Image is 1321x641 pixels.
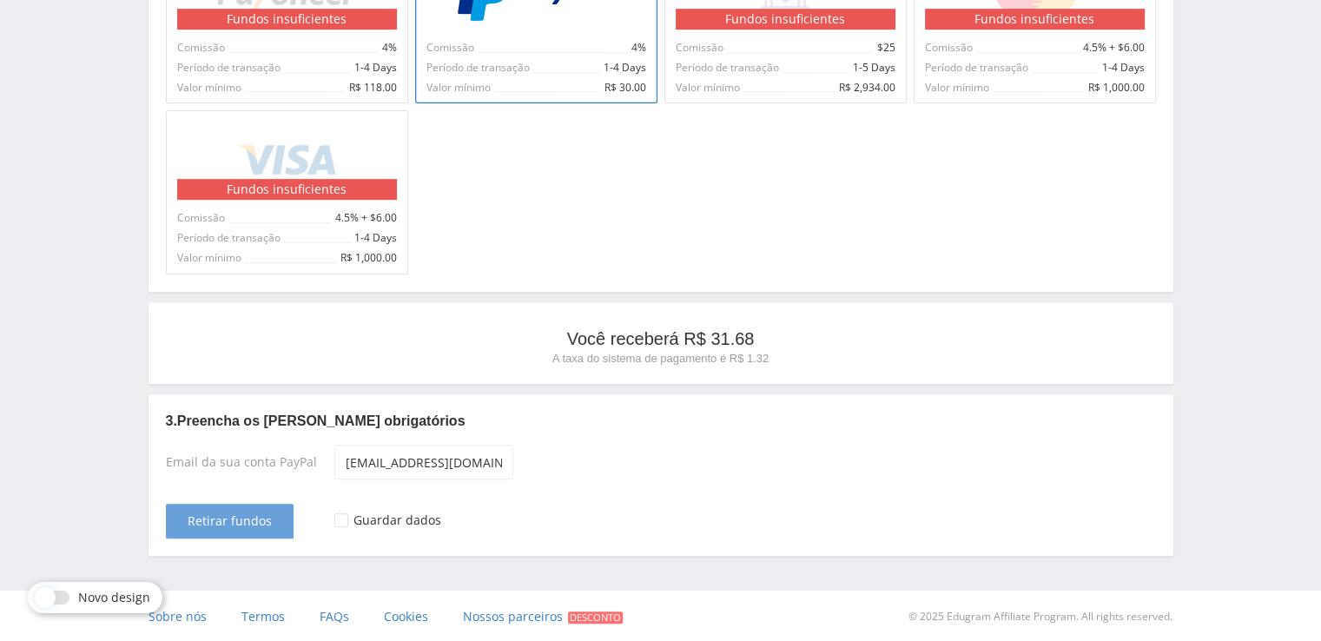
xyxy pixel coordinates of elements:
span: Comissão [177,42,228,54]
img: Visa [234,129,339,192]
span: 4% [628,42,646,54]
span: 4.5% + $6.00 [1080,42,1145,54]
span: Período de transação [177,62,284,74]
span: Cookies [384,608,428,624]
button: Retirar fundos [166,504,294,539]
span: Período de transação [177,232,284,244]
span: 1-4 Days [351,62,397,74]
span: Desconto [568,611,623,624]
div: Fundos insuficientes [676,9,895,30]
p: A taxa do sistema de pagamento é R$ 1.32 [166,351,1156,367]
div: Fundos insuficientes [925,9,1145,30]
span: R$ 1,000.00 [1085,82,1145,94]
span: R$ 30.00 [601,82,646,94]
span: 4% [379,42,397,54]
span: 1-4 Days [1099,62,1145,74]
span: FAQs [320,608,349,624]
span: Período de transação [676,62,783,74]
span: $25 [874,42,895,54]
span: Novo design [78,591,150,605]
div: Guardar dados [353,513,441,527]
span: Período de transação [925,62,1032,74]
span: 4.5% + $6.00 [332,212,397,224]
p: 3. Preencha os [PERSON_NAME] obrigatórios [166,412,1156,431]
span: 1-4 Days [600,62,646,74]
span: Valor mínimo [426,82,494,94]
span: 1-4 Days [351,232,397,244]
div: Email da sua conta PayPal [166,445,334,486]
div: Fundos insuficientes [177,9,397,30]
span: Período de transação [426,62,533,74]
span: Retirar fundos [188,514,272,528]
span: Comissão [177,212,228,224]
span: Termos [241,608,285,624]
span: Comissão [426,42,478,54]
span: R$ 2,934.00 [836,82,895,94]
span: Valor mínimo [177,82,245,94]
span: Valor mínimo [925,82,993,94]
span: Sobre nós [149,608,207,624]
span: Comissão [676,42,727,54]
div: Fundos insuficientes [177,179,397,200]
span: R$ 1,000.00 [337,252,397,264]
span: 1-5 Days [849,62,895,74]
span: Valor mínimo [676,82,743,94]
span: R$ 118.00 [346,82,397,94]
span: Nossos parceiros [463,608,563,624]
p: Você receberá R$ 31.68 [166,327,1156,351]
span: Valor mínimo [177,252,245,264]
span: Comissão [925,42,976,54]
